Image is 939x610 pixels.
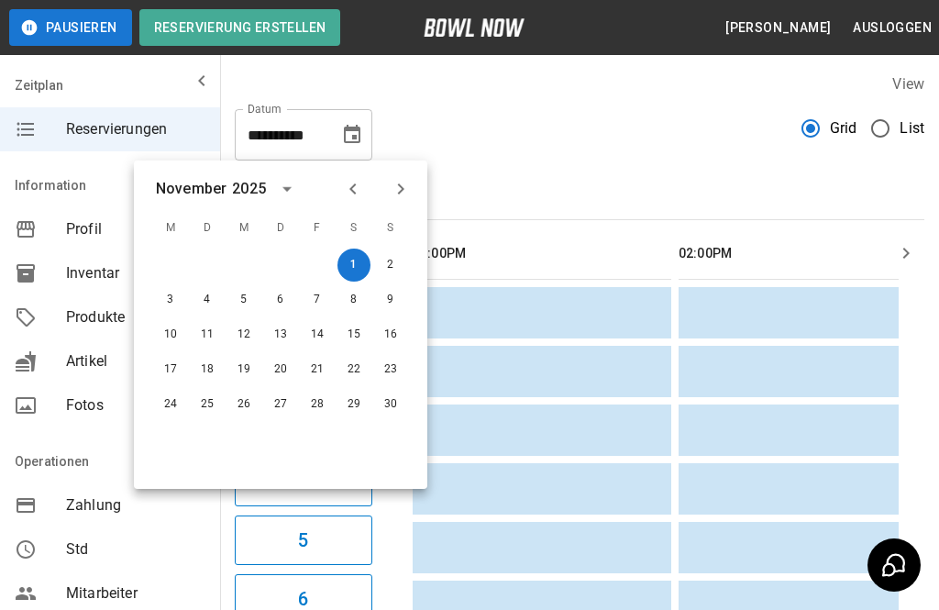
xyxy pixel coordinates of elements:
button: 4. Nov. 2025 [191,283,224,316]
button: 25. Nov. 2025 [191,388,224,421]
button: Previous month [337,173,369,205]
button: Ausloggen [845,11,939,45]
button: 28. Nov. 2025 [301,388,334,421]
button: 10. Nov. 2025 [154,318,187,351]
button: Choose date, selected date is 1. Nov. 2025 [334,116,370,153]
h6: 5 [298,526,308,555]
button: 13. Nov. 2025 [264,318,297,351]
button: 11. Nov. 2025 [191,318,224,351]
button: 21. Nov. 2025 [301,353,334,386]
button: 27. Nov. 2025 [264,388,297,421]
div: 2025 [232,178,266,200]
img: logo [424,18,525,37]
span: Artikel [66,350,205,372]
button: 29. Nov. 2025 [337,388,370,421]
button: Reservierung erstellen [139,9,341,46]
button: calendar view is open, switch to year view [271,173,303,205]
button: Next month [385,173,416,205]
button: 23. Nov. 2025 [374,353,407,386]
button: 17. Nov. 2025 [154,353,187,386]
span: M [227,210,260,247]
button: 8. Nov. 2025 [337,283,370,316]
button: 5 [235,516,372,565]
button: 19. Nov. 2025 [227,353,260,386]
button: 7. Nov. 2025 [301,283,334,316]
button: 14. Nov. 2025 [301,318,334,351]
span: Produkte [66,306,205,328]
span: List [900,117,924,139]
div: inventory tabs [235,175,924,219]
button: 30. Nov. 2025 [374,388,407,421]
button: 1. Nov. 2025 [337,249,370,282]
button: 3. Nov. 2025 [154,283,187,316]
span: Inventar [66,262,205,284]
button: 22. Nov. 2025 [337,353,370,386]
button: 16. Nov. 2025 [374,318,407,351]
span: Mitarbeiter [66,582,205,604]
div: November [156,178,226,200]
span: F [301,210,334,247]
span: Profil [66,218,205,240]
th: 01:00PM [413,227,671,280]
button: 2. Nov. 2025 [374,249,407,282]
span: Std [66,538,205,560]
button: 18. Nov. 2025 [191,353,224,386]
button: 6. Nov. 2025 [264,283,297,316]
button: 12. Nov. 2025 [227,318,260,351]
span: M [154,210,187,247]
label: View [892,75,924,93]
button: 20. Nov. 2025 [264,353,297,386]
button: [PERSON_NAME] [718,11,838,45]
button: 9. Nov. 2025 [374,283,407,316]
span: Grid [830,117,857,139]
span: S [374,210,407,247]
th: 02:00PM [679,227,937,280]
button: 24. Nov. 2025 [154,388,187,421]
span: D [191,210,224,247]
button: 5. Nov. 2025 [227,283,260,316]
span: Reservierungen [66,118,205,140]
button: Pausieren [9,9,132,46]
span: S [337,210,370,247]
button: 15. Nov. 2025 [337,318,370,351]
span: Zahlung [66,494,205,516]
button: 26. Nov. 2025 [227,388,260,421]
span: D [264,210,297,247]
span: Fotos [66,394,205,416]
